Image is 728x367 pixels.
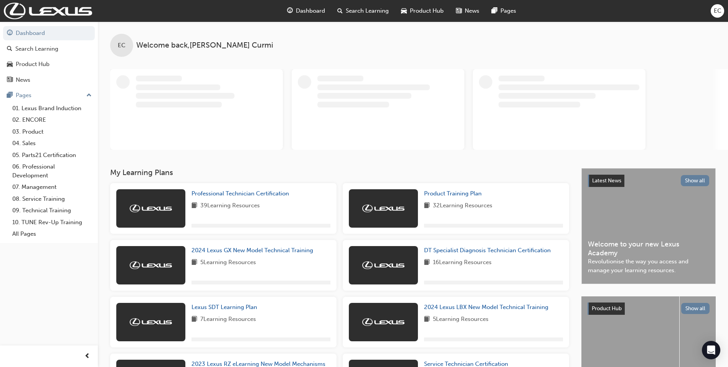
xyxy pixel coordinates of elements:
a: 05. Parts21 Certification [9,149,95,161]
a: Latest NewsShow all [588,175,709,187]
div: Product Hub [16,60,50,69]
a: Dashboard [3,26,95,40]
a: Professional Technician Certification [191,189,292,198]
a: 10. TUNE Rev-Up Training [9,217,95,228]
span: pages-icon [492,6,497,16]
a: 07. Management [9,181,95,193]
span: Welcome back , [PERSON_NAME] Curmi [136,41,273,50]
span: EC [714,7,721,15]
span: search-icon [337,6,343,16]
span: book-icon [191,201,197,211]
span: 39 Learning Resources [200,201,260,211]
a: News [3,73,95,87]
div: News [16,76,30,84]
span: 32 Learning Resources [433,201,492,211]
span: book-icon [424,201,430,211]
span: DT Specialist Diagnosis Technician Certification [424,247,551,254]
button: Show all [681,175,710,186]
span: Latest News [592,177,621,184]
img: Trak [130,318,172,326]
span: book-icon [191,258,197,268]
div: Open Intercom Messenger [702,341,720,359]
a: Product HubShow all [588,303,710,315]
button: EC [711,4,724,18]
span: Product Training Plan [424,190,482,197]
a: 09. Technical Training [9,205,95,217]
span: Welcome to your new Lexus Academy [588,240,709,257]
a: Latest NewsShow allWelcome to your new Lexus AcademyRevolutionise the way you access and manage y... [581,168,716,284]
button: Show all [681,303,710,314]
a: Search Learning [3,42,95,56]
span: pages-icon [7,92,13,99]
button: DashboardSearch LearningProduct HubNews [3,25,95,88]
span: prev-icon [84,352,90,361]
img: Trak [130,205,172,212]
span: Pages [500,7,516,15]
img: Trak [362,205,404,212]
a: Lexus SDT Learning Plan [191,303,260,312]
span: 5 Learning Resources [433,315,489,324]
a: news-iconNews [450,3,485,19]
img: Trak [130,261,172,269]
span: news-icon [7,77,13,84]
span: car-icon [7,61,13,68]
a: 06. Professional Development [9,161,95,181]
a: guage-iconDashboard [281,3,331,19]
a: 01. Lexus Brand Induction [9,102,95,114]
span: 2024 Lexus LBX New Model Technical Training [424,304,548,311]
span: 7 Learning Resources [200,315,256,324]
span: book-icon [191,315,197,324]
a: 03. Product [9,126,95,138]
a: DT Specialist Diagnosis Technician Certification [424,246,554,255]
a: 2024 Lexus LBX New Model Technical Training [424,303,551,312]
span: book-icon [424,258,430,268]
span: car-icon [401,6,407,16]
h3: My Learning Plans [110,168,569,177]
a: pages-iconPages [485,3,522,19]
span: 16 Learning Resources [433,258,492,268]
a: 2024 Lexus GX New Model Technical Training [191,246,316,255]
a: 04. Sales [9,137,95,149]
img: Trak [4,3,92,19]
a: Product Training Plan [424,189,485,198]
span: 5 Learning Resources [200,258,256,268]
span: Dashboard [296,7,325,15]
a: All Pages [9,228,95,240]
span: Revolutionise the way you access and manage your learning resources. [588,257,709,274]
a: 08. Service Training [9,193,95,205]
span: guage-icon [7,30,13,37]
a: 02. ENCORE [9,114,95,126]
img: Trak [362,318,404,326]
button: Pages [3,88,95,102]
a: car-iconProduct Hub [395,3,450,19]
span: search-icon [7,46,12,53]
span: Product Hub [410,7,444,15]
span: book-icon [424,315,430,324]
span: Product Hub [592,305,622,312]
img: Trak [362,261,404,269]
span: 2024 Lexus GX New Model Technical Training [191,247,313,254]
span: EC [118,41,125,50]
span: Lexus SDT Learning Plan [191,304,257,311]
span: guage-icon [287,6,293,16]
a: search-iconSearch Learning [331,3,395,19]
div: Pages [16,91,31,100]
span: News [465,7,479,15]
span: Search Learning [346,7,389,15]
a: Product Hub [3,57,95,71]
div: Search Learning [15,45,58,53]
span: up-icon [86,91,92,101]
span: Professional Technician Certification [191,190,289,197]
span: news-icon [456,6,462,16]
